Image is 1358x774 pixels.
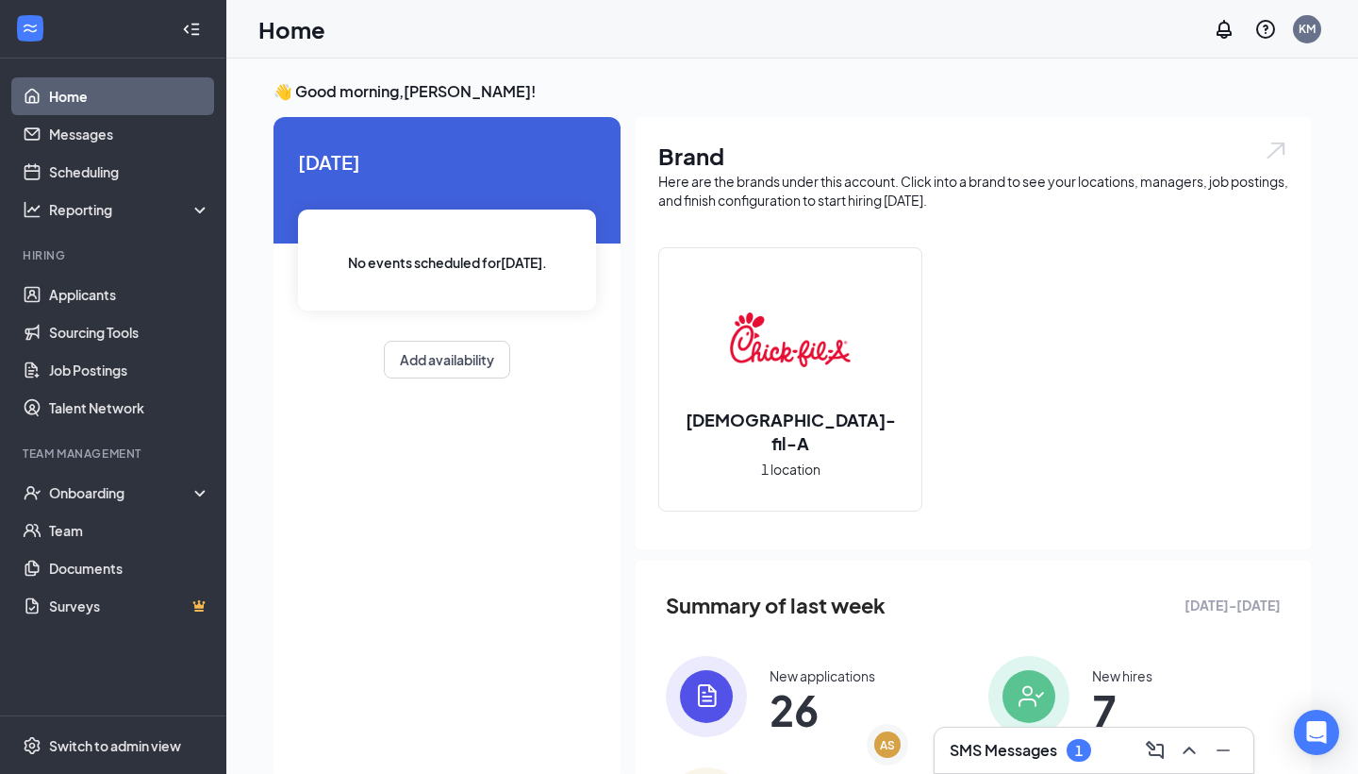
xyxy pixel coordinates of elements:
svg: WorkstreamLogo [21,19,40,38]
img: icon [988,656,1069,737]
svg: UserCheck [23,483,41,502]
img: Chick-fil-A [730,279,851,400]
a: Applicants [49,276,210,313]
svg: QuestionInfo [1254,18,1277,41]
img: open.6027fd2a22e1237b5b06.svg [1264,140,1288,161]
a: Talent Network [49,389,210,427]
svg: Notifications [1213,18,1235,41]
a: Job Postings [49,351,210,389]
h1: Home [258,13,325,45]
div: Team Management [23,446,207,462]
h2: [DEMOGRAPHIC_DATA]-fil-A [659,408,921,455]
h1: Brand [658,140,1288,172]
button: Minimize [1208,735,1238,766]
a: SurveysCrown [49,587,210,625]
button: ChevronUp [1174,735,1204,766]
img: icon [666,656,747,737]
div: Hiring [23,247,207,263]
span: [DATE] - [DATE] [1184,595,1281,615]
span: 7 [1092,693,1152,727]
a: Messages [49,115,210,153]
div: Switch to admin view [49,736,181,755]
svg: Analysis [23,200,41,219]
a: Team [49,512,210,549]
span: Summary of last week [666,589,886,622]
svg: ChevronUp [1178,739,1201,762]
span: 26 [770,693,875,727]
div: 1 [1075,743,1083,759]
svg: Collapse [182,20,201,39]
h3: SMS Messages [950,740,1057,761]
span: [DATE] [298,147,596,177]
div: New applications [770,666,875,685]
a: Scheduling [49,153,210,191]
svg: ComposeMessage [1144,739,1167,762]
div: Reporting [49,200,211,219]
div: New hires [1092,666,1152,685]
span: No events scheduled for [DATE] . [348,252,547,273]
h3: 👋 Good morning, [PERSON_NAME] ! [273,81,1311,102]
div: AS [880,737,895,753]
div: Onboarding [49,483,194,502]
div: Open Intercom Messenger [1294,710,1339,755]
svg: Settings [23,736,41,755]
button: Add availability [384,341,510,379]
button: ComposeMessage [1140,735,1170,766]
div: KM [1299,21,1316,37]
div: Here are the brands under this account. Click into a brand to see your locations, managers, job p... [658,172,1288,210]
span: 1 location [761,459,820,480]
a: Home [49,77,210,115]
svg: Minimize [1212,739,1234,762]
a: Sourcing Tools [49,313,210,351]
a: Documents [49,549,210,587]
